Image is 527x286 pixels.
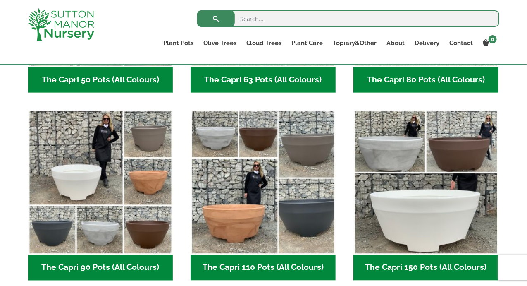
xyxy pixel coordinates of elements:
[197,10,499,27] input: Search...
[287,37,328,49] a: Plant Care
[191,255,336,281] h2: The Capri 110 Pots (All Colours)
[191,67,336,93] h2: The Capri 63 Pots (All Colours)
[191,110,336,281] a: Visit product category The Capri 110 Pots (All Colours)
[445,37,478,49] a: Contact
[489,35,497,43] span: 0
[353,67,498,93] h2: The Capri 80 Pots (All Colours)
[478,37,499,49] a: 0
[28,110,173,255] img: The Capri 90 Pots (All Colours)
[28,8,94,41] img: logo
[382,37,410,49] a: About
[158,37,198,49] a: Plant Pots
[328,37,382,49] a: Topiary&Other
[410,37,445,49] a: Delivery
[28,67,173,93] h2: The Capri 50 Pots (All Colours)
[28,255,173,281] h2: The Capri 90 Pots (All Colours)
[28,110,173,281] a: Visit product category The Capri 90 Pots (All Colours)
[353,255,498,281] h2: The Capri 150 Pots (All Colours)
[241,37,287,49] a: Cloud Trees
[191,110,336,255] img: The Capri 110 Pots (All Colours)
[353,110,498,281] a: Visit product category The Capri 150 Pots (All Colours)
[198,37,241,49] a: Olive Trees
[353,110,498,255] img: The Capri 150 Pots (All Colours)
